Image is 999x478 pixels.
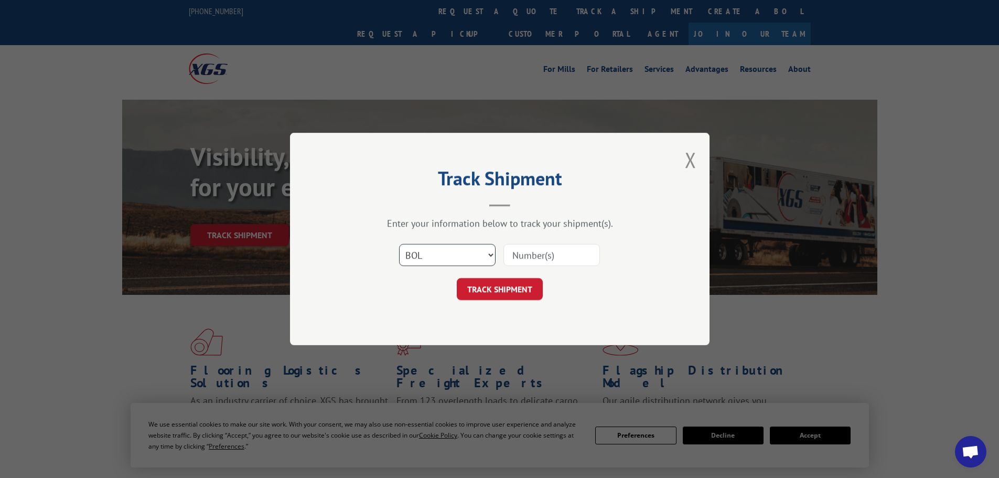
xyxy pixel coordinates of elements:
div: Enter your information below to track your shipment(s). [342,217,657,229]
a: Open chat [955,436,986,468]
button: Close modal [685,146,696,174]
h2: Track Shipment [342,171,657,191]
input: Number(s) [503,244,600,266]
button: TRACK SHIPMENT [457,278,543,300]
